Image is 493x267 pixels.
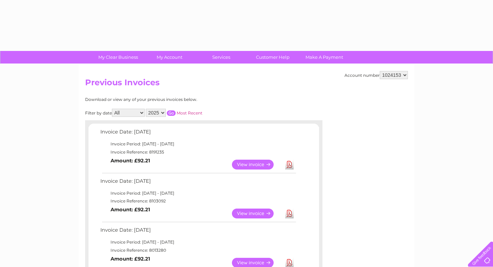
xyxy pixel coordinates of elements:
td: Invoice Date: [DATE] [99,226,297,238]
a: Make A Payment [296,51,352,64]
div: Download or view any of your previous invoices below. [85,97,263,102]
a: View [232,160,282,170]
td: Invoice Period: [DATE] - [DATE] [99,189,297,197]
a: Services [193,51,249,64]
td: Invoice Date: [DATE] [99,127,297,140]
td: Invoice Period: [DATE] - [DATE] [99,238,297,246]
td: Invoice Period: [DATE] - [DATE] [99,140,297,148]
b: Amount: £92.21 [111,256,150,262]
a: View [232,209,282,218]
b: Amount: £92.21 [111,158,150,164]
td: Invoice Date: [DATE] [99,177,297,189]
a: Download [285,209,294,218]
div: Account number [344,71,408,79]
div: Filter by date [85,109,263,117]
td: Invoice Reference: 8103092 [99,197,297,205]
td: Invoice Reference: 8013280 [99,246,297,254]
a: My Clear Business [90,51,146,64]
h2: Previous Invoices [85,78,408,91]
td: Invoice Reference: 8191235 [99,148,297,156]
a: Customer Help [245,51,301,64]
a: My Account [142,51,198,64]
b: Amount: £92.21 [111,207,150,213]
a: Download [285,160,294,170]
a: Most Recent [177,110,202,115]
